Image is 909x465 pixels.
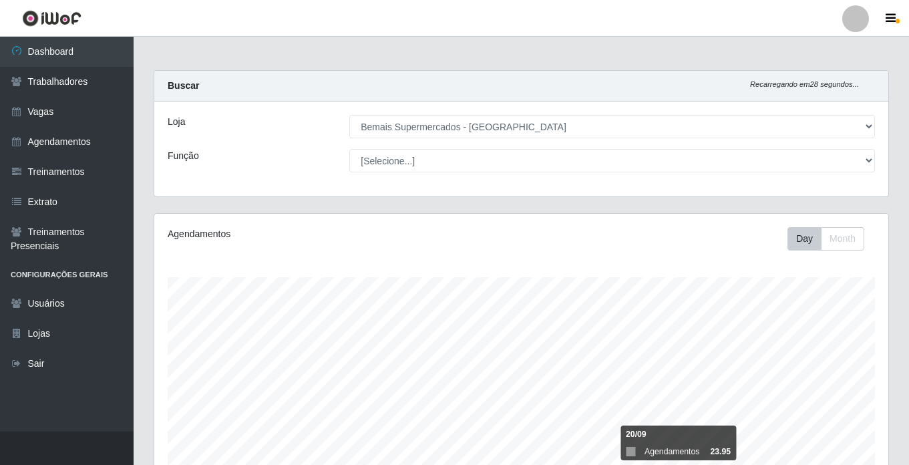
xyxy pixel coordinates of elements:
img: CoreUI Logo [22,10,81,27]
label: Loja [168,115,185,129]
div: Toolbar with button groups [787,227,875,251]
i: Recarregando em 28 segundos... [750,80,859,88]
label: Função [168,149,199,163]
div: First group [787,227,864,251]
button: Month [821,227,864,251]
div: Agendamentos [168,227,451,241]
button: Day [787,227,822,251]
strong: Buscar [168,80,199,91]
